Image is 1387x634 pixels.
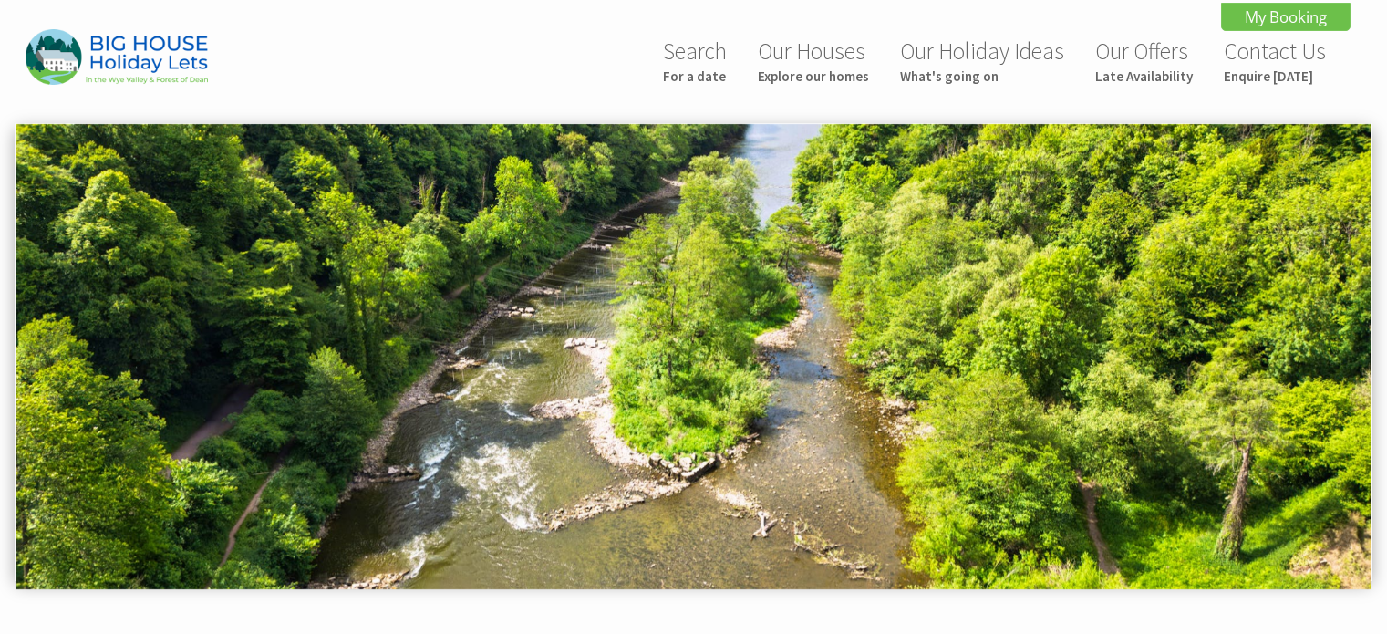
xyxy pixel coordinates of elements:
[1224,68,1326,85] small: Enquire [DATE]
[758,68,869,85] small: Explore our homes
[1095,68,1193,85] small: Late Availability
[26,29,208,85] img: Big House Holiday Lets
[1224,36,1326,85] a: Contact UsEnquire [DATE]
[758,36,869,85] a: Our HousesExplore our homes
[900,36,1064,85] a: Our Holiday IdeasWhat's going on
[900,68,1064,85] small: What's going on
[1221,3,1351,31] a: My Booking
[663,36,727,85] a: SearchFor a date
[1095,36,1193,85] a: Our OffersLate Availability
[663,68,727,85] small: For a date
